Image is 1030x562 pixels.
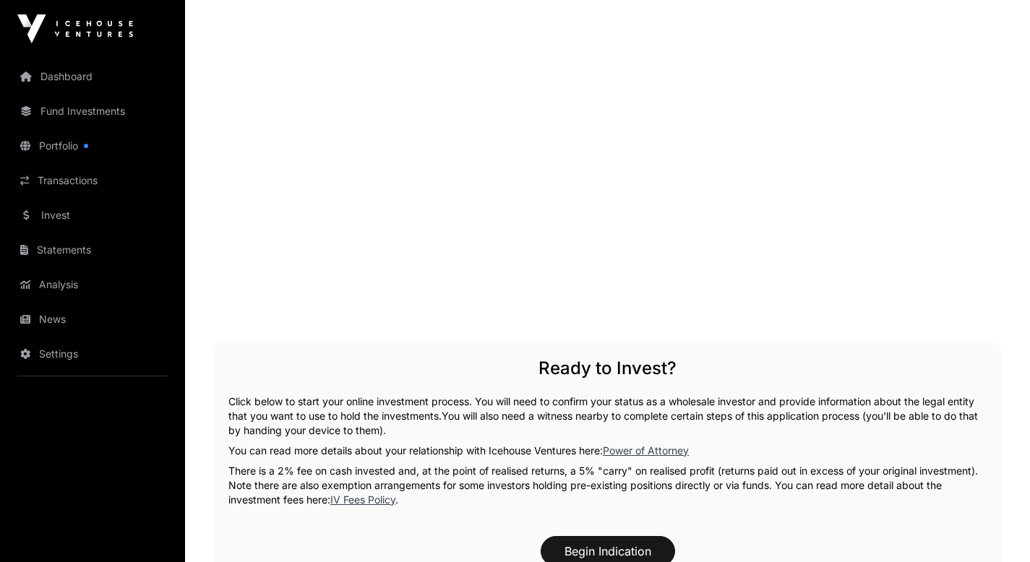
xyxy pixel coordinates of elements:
p: There is a 2% fee on cash invested and, at the point of realised returns, a 5% "carry" on realise... [228,464,987,507]
a: News [12,303,173,335]
a: Invest [12,199,173,231]
a: Portfolio [12,130,173,162]
a: Fund Investments [12,95,173,127]
a: Settings [12,338,173,370]
p: Click below to start your online investment process. You will need to confirm your status as a wh... [228,394,987,438]
a: Analysis [12,269,173,301]
a: Statements [12,234,173,266]
img: Icehouse Ventures Logo [17,14,133,43]
a: Power of Attorney [603,444,689,457]
a: Dashboard [12,61,173,92]
span: You will also need a witness nearby to complete certain steps of this application process (you'll... [228,410,978,436]
h2: Ready to Invest? [228,357,987,380]
iframe: Chat Widget [958,493,1030,562]
a: Transactions [12,165,173,196]
a: IV Fees Policy [330,493,395,506]
p: You can read more details about your relationship with Icehouse Ventures here: [228,444,987,458]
